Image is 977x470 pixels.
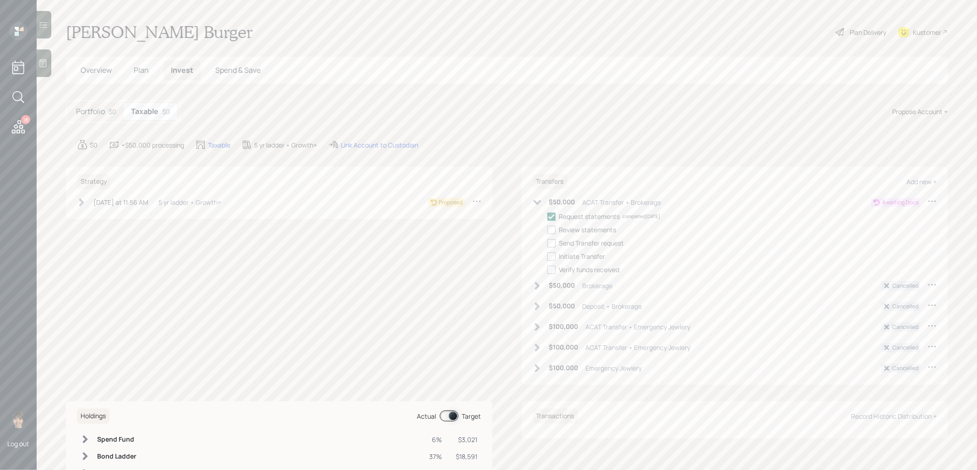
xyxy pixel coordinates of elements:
[559,265,620,274] div: Verify funds received
[549,364,579,372] h6: $100,000
[21,115,30,124] div: 18
[76,107,105,116] h5: Portfolio
[9,410,27,428] img: treva-nostdahl-headshot.png
[892,364,918,372] div: Cancelled
[417,411,437,421] div: Actual
[462,411,481,421] div: Target
[533,409,578,424] h6: Transactions
[430,435,442,444] div: 6%
[90,140,98,150] div: $0
[77,409,109,424] h6: Holdings
[121,140,184,150] div: +$50,000 processing
[533,174,568,189] h6: Transfers
[892,344,918,352] div: Cancelled
[254,140,317,150] div: 5 yr ladder • Growth+
[892,282,918,290] div: Cancelled
[341,140,418,150] div: Link Account to Custodian
[586,363,642,373] div: Emergency Jewlery
[906,177,937,186] div: Add new +
[913,27,941,37] div: Kustomer
[549,344,579,351] h6: $100,000
[892,107,948,116] div: Propose Account +
[77,174,110,189] h6: Strategy
[131,107,158,116] h5: Taxable
[586,322,691,332] div: ACAT Transfer • Emergency Jewlery
[171,65,193,75] span: Invest
[109,107,116,116] div: $0
[81,65,112,75] span: Overview
[439,198,463,207] div: Proposed
[583,197,661,207] div: ACAT Transfer • Brokerage
[583,301,642,311] div: Deposit • Brokerage
[97,453,137,460] h6: Bond Ladder
[559,251,606,261] div: Initiate Transfer
[892,323,918,331] div: Cancelled
[215,65,261,75] span: Spend & Save
[850,27,886,37] div: Plan Delivery
[549,302,575,310] h6: $50,000
[882,198,918,207] div: Awaiting Docs
[453,435,478,444] div: $3,021
[549,323,579,331] h6: $100,000
[7,439,29,448] div: Log out
[97,436,137,443] h6: Spend Fund
[586,343,691,352] div: ACAT Transfer • Emergency Jewlery
[208,140,230,150] div: Taxable
[559,238,624,248] div: Send Transfer request
[453,452,478,461] div: $18,591
[892,302,918,311] div: Cancelled
[559,225,617,235] div: Review statements
[851,412,937,421] div: Record Historic Distribution +
[623,213,660,220] div: completed [DATE]
[162,107,170,116] div: $0
[93,197,148,207] div: [DATE] at 11:56 AM
[430,452,442,461] div: 37%
[559,212,620,221] div: Request statements
[583,281,613,290] div: Brokerage
[549,282,575,290] h6: $50,000
[158,197,221,207] div: 5 yr ladder • Growth+
[134,65,149,75] span: Plan
[66,22,253,42] h1: [PERSON_NAME] Burger
[549,198,575,206] h6: $50,000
